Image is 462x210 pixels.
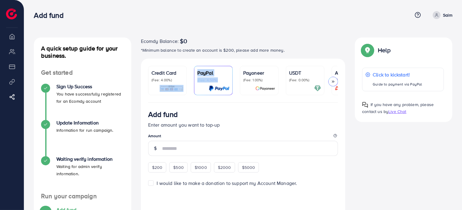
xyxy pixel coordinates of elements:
h4: A quick setup guide for your business. [34,45,131,59]
span: $5000 [242,164,255,170]
p: You have successfully registered for an Ecomdy account [56,90,124,105]
iframe: Chat [330,26,457,205]
p: (Fee: 0.00%) [289,78,321,82]
span: I would like to make a donation to support my Account Manager. [157,180,297,186]
h4: Get started [34,69,131,76]
legend: Amount [148,133,338,141]
img: card [255,85,275,92]
p: Enter amount you want to top-up [148,121,338,128]
p: Waiting for admin verify information. [56,163,124,177]
h3: Add fund [34,11,68,20]
span: $0 [180,37,187,45]
h4: Update Information [56,120,113,126]
img: card [160,85,183,92]
img: card [209,85,229,92]
span: $500 [173,164,184,170]
li: Waiting verify information [34,156,131,192]
p: *Minimum balance to create an account is $200, please add more money. [141,47,346,54]
p: (Fee: 4.50%) [197,78,229,82]
span: $200 [152,164,163,170]
p: (Fee: 1.00%) [243,78,275,82]
p: (Fee: 4.00%) [151,78,183,82]
a: Saim [430,11,452,19]
p: PayPal [197,69,229,76]
p: Information for run campaign. [56,127,113,134]
p: USDT [289,69,321,76]
p: Credit Card [151,69,183,76]
li: Update Information [34,120,131,156]
h4: Sign Up Success [56,84,124,89]
p: Saim [443,11,452,19]
li: Sign Up Success [34,84,131,120]
img: logo [6,8,17,19]
h4: Run your campaign [34,192,131,200]
span: $1000 [195,164,207,170]
span: $2000 [218,164,231,170]
span: Ecomdy Balance: [141,37,179,45]
h4: Waiting verify information [56,156,124,162]
h3: Add fund [148,110,178,119]
img: card [314,85,321,92]
p: Payoneer [243,69,275,76]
